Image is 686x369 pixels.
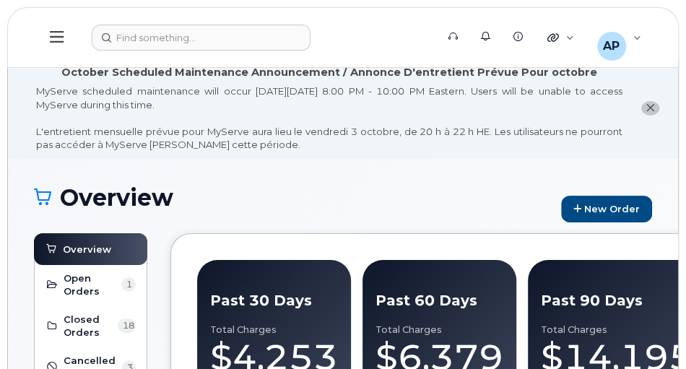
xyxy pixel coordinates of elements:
span: Open Orders [64,272,117,298]
span: Closed Orders [64,313,113,339]
div: Past 30 Days [210,290,338,311]
a: Open Orders 1 [45,272,136,298]
h1: Overview [34,185,554,210]
div: Total Charges [210,324,338,336]
div: Past 60 Days [375,290,503,311]
span: Overview [63,243,111,256]
span: 1 [121,277,136,292]
span: 18 [118,318,136,333]
a: New Order [561,196,652,222]
div: Total Charges [375,324,503,336]
button: close notification [641,101,659,116]
div: MyServe scheduled maintenance will occur [DATE][DATE] 8:00 PM - 10:00 PM Eastern. Users will be u... [36,84,622,152]
a: Closed Orders 18 [45,313,136,339]
a: Overview [45,240,136,258]
div: October Scheduled Maintenance Announcement / Annonce D'entretient Prévue Pour octobre [61,65,597,80]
